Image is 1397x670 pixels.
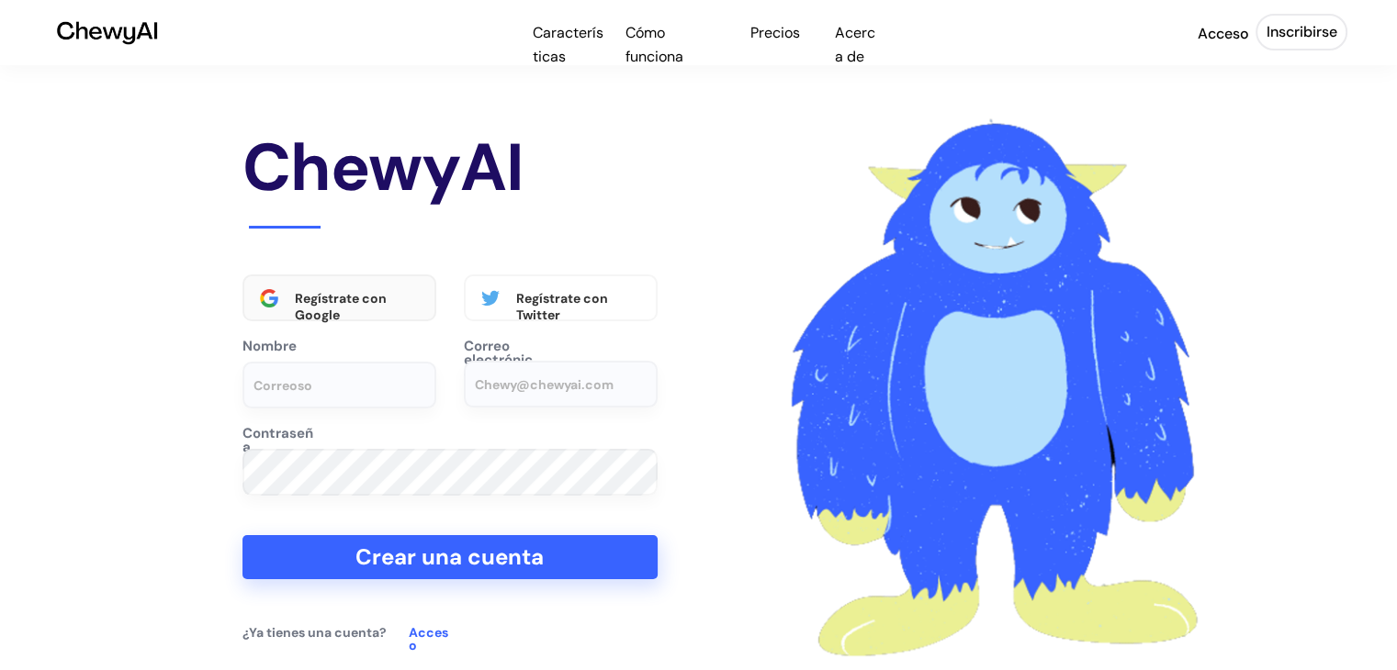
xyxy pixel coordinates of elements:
button: Inscribirse [1256,14,1347,50]
font: Crear una cuenta [355,542,544,571]
input: Correoso [242,362,436,408]
font: ChewyAI [242,125,524,210]
font: Regístrate con Twitter [516,290,611,323]
font: Acerca de [835,23,875,66]
input: Chewy@chewyai.com [464,361,658,408]
button: Crear una cuenta [242,535,658,579]
font: Contraseña [242,424,313,456]
font: Correo electrónico [464,337,533,383]
font: Cómo funciona [625,23,683,66]
font: Nombre [242,337,297,355]
font: Acceso [1198,24,1249,43]
font: Regístrate con Google [295,290,389,323]
font: Precios [750,23,800,42]
font: Características [533,23,603,66]
font: Acceso [409,624,448,653]
font: Inscribirse [1267,22,1337,41]
font: ¿Ya tienes una cuenta? [242,624,387,641]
